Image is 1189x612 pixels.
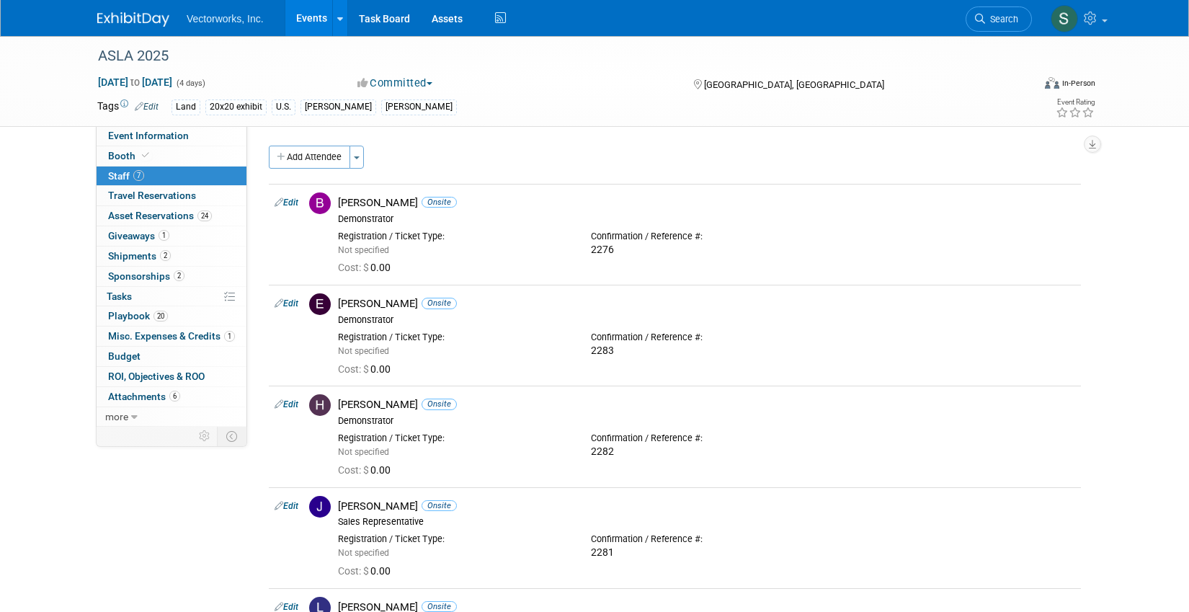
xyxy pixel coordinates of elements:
span: Vectorworks, Inc. [187,13,264,25]
a: Travel Reservations [97,186,246,205]
img: E.jpg [309,293,331,315]
span: 6 [169,391,180,402]
div: [PERSON_NAME] [338,297,1075,311]
img: H.jpg [309,394,331,416]
img: ExhibitDay [97,12,169,27]
img: Sarah Angley [1051,5,1078,32]
div: [PERSON_NAME] [381,99,457,115]
div: 2276 [591,244,822,257]
div: In-Person [1061,78,1095,89]
div: [PERSON_NAME] [338,196,1075,210]
a: Search [966,6,1032,32]
a: Edit [275,501,298,511]
a: Giveaways1 [97,226,246,246]
div: [PERSON_NAME] [300,99,376,115]
div: Confirmation / Reference #: [591,433,822,444]
a: Edit [135,102,159,112]
div: [PERSON_NAME] [338,500,1075,513]
td: Toggle Event Tabs [218,427,247,445]
a: ROI, Objectives & ROO [97,367,246,386]
div: 2281 [591,546,822,559]
span: Cost: $ [338,464,370,476]
a: Sponsorships2 [97,267,246,286]
span: Giveaways [108,230,169,241]
span: Attachments [108,391,180,402]
span: 0.00 [338,464,396,476]
a: Budget [97,347,246,366]
img: Format-Inperson.png [1045,77,1059,89]
span: (4 days) [175,79,205,88]
span: Onsite [422,197,457,208]
div: Confirmation / Reference #: [591,533,822,545]
span: 7 [133,170,144,181]
span: Booth [108,150,152,161]
span: Staff [108,170,144,182]
div: Land [172,99,200,115]
span: Cost: $ [338,363,370,375]
span: 0.00 [338,262,396,273]
span: 20 [153,311,168,321]
span: 0.00 [338,565,396,577]
i: Booth reservation complete [142,151,149,159]
span: 24 [197,210,212,221]
div: Sales Representative [338,516,1075,528]
span: Not specified [338,245,389,255]
a: Edit [275,399,298,409]
span: 1 [159,230,169,241]
a: more [97,407,246,427]
span: Playbook [108,310,168,321]
div: Registration / Ticket Type: [338,231,569,242]
div: Confirmation / Reference #: [591,332,822,343]
span: Shipments [108,250,171,262]
span: Onsite [422,601,457,612]
div: 2282 [591,445,822,458]
div: Registration / Ticket Type: [338,433,569,444]
span: 1 [224,331,235,342]
a: Edit [275,198,298,208]
span: Not specified [338,548,389,558]
div: ASLA 2025 [93,43,1010,69]
span: Not specified [338,447,389,457]
button: Add Attendee [269,146,350,169]
span: ROI, Objectives & ROO [108,371,205,382]
img: J.jpg [309,496,331,518]
a: Tasks [97,287,246,306]
span: to [128,76,142,88]
div: Demonstrator [338,415,1075,427]
span: 2 [174,270,184,281]
div: 2283 [591,345,822,358]
span: Misc. Expenses & Credits [108,330,235,342]
span: Budget [108,350,141,362]
td: Tags [97,99,159,115]
span: Cost: $ [338,565,370,577]
span: Tasks [107,291,132,302]
div: Demonstrator [338,213,1075,225]
div: Event Format [947,75,1095,97]
span: Cost: $ [338,262,370,273]
span: 0.00 [338,363,396,375]
span: Search [985,14,1018,25]
span: Onsite [422,500,457,511]
div: [PERSON_NAME] [338,398,1075,412]
span: [GEOGRAPHIC_DATA], [GEOGRAPHIC_DATA] [704,79,884,90]
div: Confirmation / Reference #: [591,231,822,242]
span: Onsite [422,399,457,409]
a: Asset Reservations24 [97,206,246,226]
a: Edit [275,298,298,309]
div: 20x20 exhibit [205,99,267,115]
div: Event Rating [1056,99,1095,106]
div: Demonstrator [338,314,1075,326]
div: Registration / Ticket Type: [338,332,569,343]
span: Asset Reservations [108,210,212,221]
a: Attachments6 [97,387,246,407]
a: Staff7 [97,167,246,186]
a: Edit [275,602,298,612]
span: Travel Reservations [108,190,196,201]
td: Personalize Event Tab Strip [192,427,218,445]
button: Committed [352,76,438,91]
div: U.S. [272,99,295,115]
a: Shipments2 [97,247,246,266]
a: Misc. Expenses & Credits1 [97,327,246,346]
span: Onsite [422,298,457,309]
div: Registration / Ticket Type: [338,533,569,545]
